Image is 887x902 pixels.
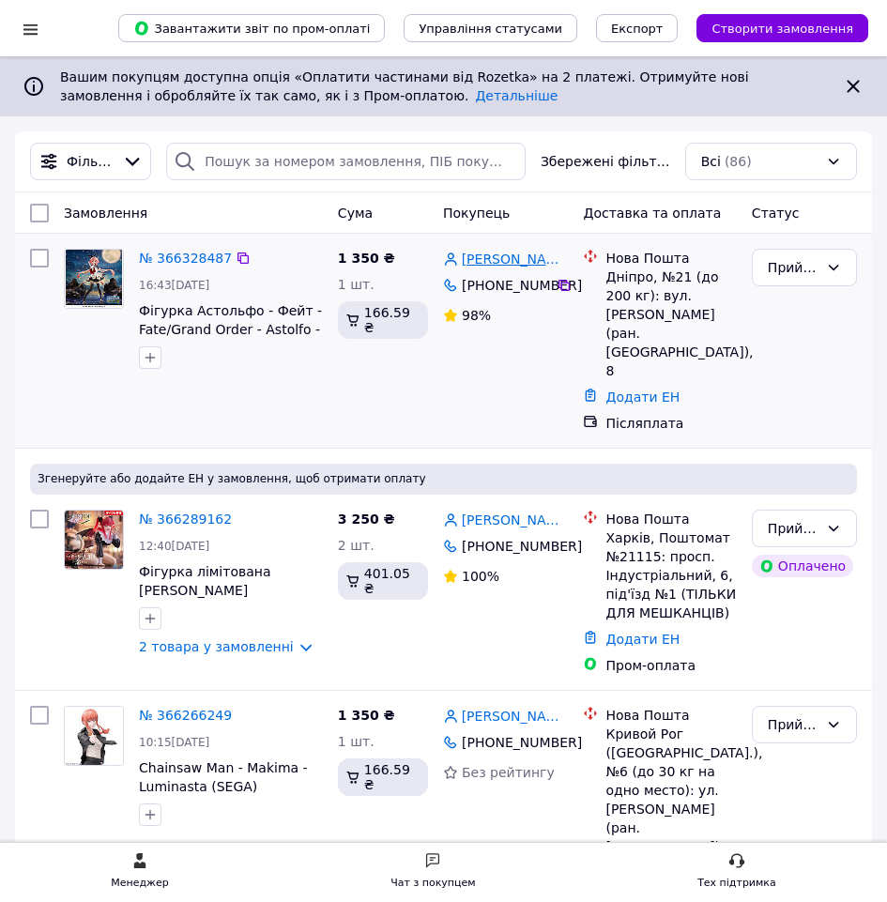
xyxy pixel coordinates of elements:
span: Доставка та оплата [583,206,721,221]
img: Фото товару [65,511,123,569]
span: Збережені фільтри: [541,152,670,171]
button: Створити замовлення [696,14,868,42]
button: Управління статусами [404,14,577,42]
a: Додати ЕН [605,390,680,405]
span: Фільтри [67,152,115,171]
a: Фігурка Астольфо - Фейт - Fate/Grand Order - Astolfo - Figurizm Alpha - Saber [139,303,322,356]
div: 166.59 ₴ [338,301,428,339]
span: Покупець [443,206,510,221]
a: Фото товару [64,510,124,570]
div: 166.59 ₴ [338,758,428,796]
input: Пошук за номером замовлення, ПІБ покупця, номером телефону, Email, номером накладної [166,143,526,180]
div: Кривой Рог ([GEOGRAPHIC_DATA].), №6 (до 30 кг на одно место): ул. [PERSON_NAME] (ран. [PERSON_NAM... [605,725,736,875]
span: Управління статусами [419,22,562,36]
div: Чат з покупцем [390,874,475,893]
span: 1 шт. [338,277,375,292]
div: Прийнято [768,518,818,539]
div: Оплачено [752,555,853,577]
span: (86) [725,154,752,169]
div: [PHONE_NUMBER] [458,272,557,298]
div: Харків, Поштомат №21115: просп. Індустріальний, 6, під'їзд №1 (ТІЛЬКИ ДЛЯ МЕШКАНЦІВ) [605,528,736,622]
a: № 366328487 [139,251,232,266]
span: Експорт [611,22,664,36]
a: Додати ЕН [605,632,680,647]
button: Експорт [596,14,679,42]
span: Статус [752,206,800,221]
span: Створити замовлення [711,22,853,36]
div: Нова Пошта [605,706,736,725]
div: Нова Пошта [605,249,736,268]
span: 100% [462,569,499,584]
span: Cума [338,206,373,221]
span: 3 250 ₴ [338,512,395,527]
span: 16:43[DATE] [139,279,209,292]
span: 98% [462,308,491,323]
span: 12:40[DATE] [139,540,209,553]
a: Фото товару [64,706,124,766]
a: [PERSON_NAME] [462,250,569,268]
img: Фото товару [66,250,121,308]
a: Фото товару [64,249,124,309]
a: № 366266249 [139,708,232,723]
div: Тех підтримка [697,874,776,893]
a: [PERSON_NAME] [462,511,569,529]
div: Пром-оплата [605,656,736,675]
button: Завантажити звіт по пром-оплаті [118,14,385,42]
div: Дніпро, №21 (до 200 кг): вул. [PERSON_NAME] (ран. [GEOGRAPHIC_DATA]), 8 [605,268,736,380]
div: Нова Пошта [605,510,736,528]
span: 1 шт. [338,734,375,749]
span: 2 шт. [338,538,375,553]
span: 1 350 ₴ [338,251,395,266]
a: [PERSON_NAME] [462,707,569,726]
a: Фігурка лімітована [PERSON_NAME] порцелянова лялечка закохалася -[PERSON_NAME] - Desktop Cute - [... [139,564,315,692]
span: Без рейтингу [462,765,555,780]
a: 2 товара у замовленні [139,639,294,654]
a: Детальніше [475,88,558,103]
div: [PHONE_NUMBER] [458,533,557,559]
div: [PHONE_NUMBER] [458,729,557,756]
div: Прийнято [768,257,818,278]
a: Chainsaw Man - Makima - Luminasta (SEGA) [139,760,308,794]
span: Замовлення [64,206,147,221]
a: Створити замовлення [678,20,868,35]
span: Всі [701,152,721,171]
div: 401.05 ₴ [338,562,428,600]
span: Вашим покупцям доступна опція «Оплатити частинами від Rozetka» на 2 платежі. Отримуйте нові замов... [60,69,749,103]
span: 1 350 ₴ [338,708,395,723]
div: Прийнято [768,714,818,735]
img: Фото товару [65,707,123,765]
div: Менеджер [111,874,168,893]
span: Згенеруйте або додайте ЕН у замовлення, щоб отримати оплату [38,471,849,487]
span: Завантажити звіт по пром-оплаті [133,20,370,37]
a: № 366289162 [139,512,232,527]
div: Післяплата [605,414,736,433]
span: 10:15[DATE] [139,736,209,749]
